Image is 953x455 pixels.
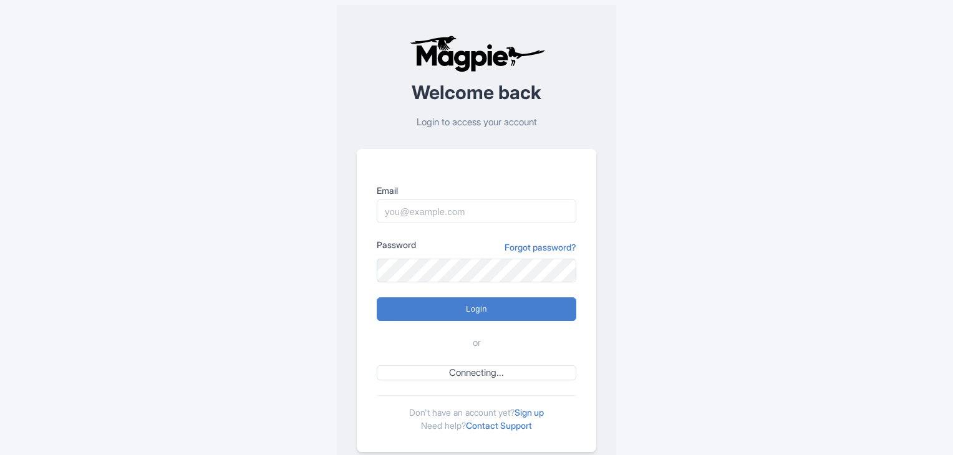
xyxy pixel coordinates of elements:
[407,35,547,72] img: logo-ab69f6fb50320c5b225c76a69d11143b.png
[377,199,576,223] input: you@example.com
[357,115,596,130] p: Login to access your account
[377,184,576,197] label: Email
[377,395,576,432] div: Don't have an account yet? Need help?
[515,407,544,418] a: Sign up
[505,241,576,254] a: Forgot password?
[377,238,416,251] label: Password
[377,297,576,321] input: Login
[473,336,481,350] span: or
[466,420,532,431] a: Contact Support
[357,82,596,103] h2: Welcome back
[377,365,576,381] a: Connecting...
